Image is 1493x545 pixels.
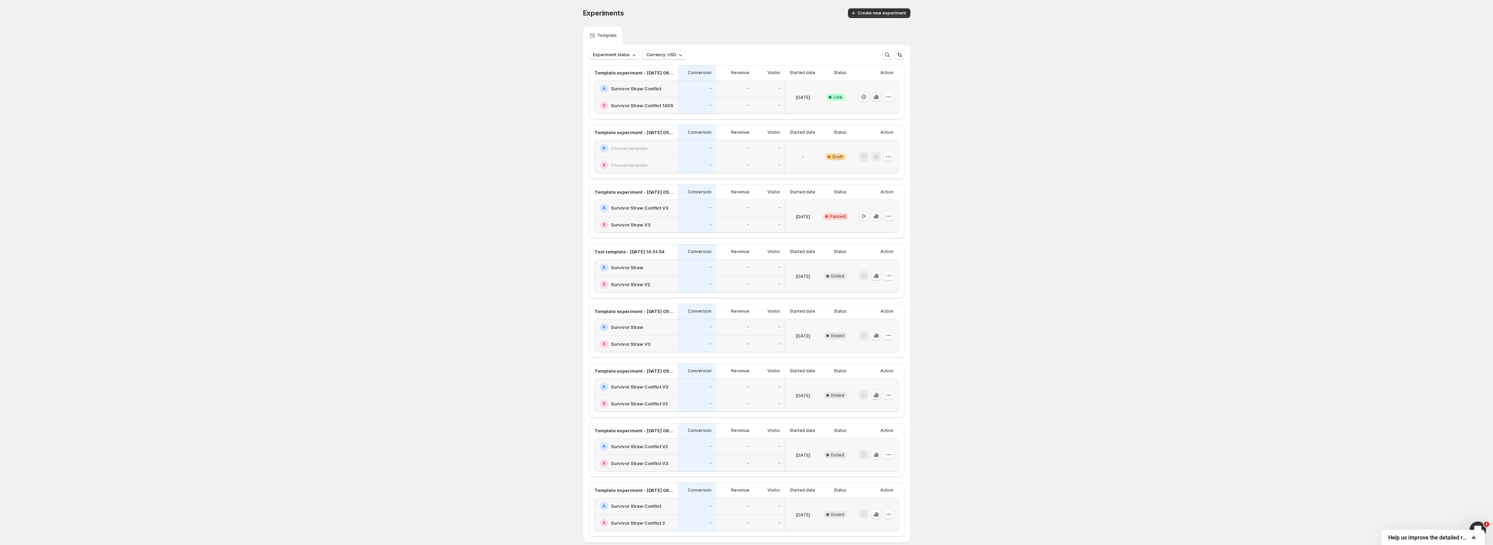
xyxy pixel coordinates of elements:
span: Create new experiment [858,10,906,16]
h2: Choose template [611,162,647,169]
p: - [747,86,749,91]
h2: Survivor Straw V3 [611,221,651,228]
p: Action [880,368,893,374]
h2: B [603,520,605,526]
h2: Survivor Straw [611,324,643,331]
p: - [747,324,749,330]
p: Visitor [767,70,780,75]
p: Template experiment - [DATE] 09:11:00 [594,308,674,315]
p: Template experiment - [DATE] 09:55:32 [594,367,674,374]
h2: B [603,162,605,168]
h2: B [603,461,605,466]
p: - [778,86,780,91]
p: Started date [790,428,815,433]
h2: A [602,444,605,449]
h2: B [603,401,605,406]
p: - [747,222,749,228]
span: Draft [832,154,843,160]
p: - [747,282,749,287]
p: [DATE] [796,392,810,399]
p: Conversion [688,70,712,75]
p: - [747,205,749,211]
span: Paused [830,214,846,219]
p: Status [834,189,847,195]
p: - [778,145,780,151]
p: Started date [790,309,815,314]
button: Currency: USD [642,50,686,60]
h2: B [603,103,605,108]
p: - [778,324,780,330]
h2: Survivor Straw Conflict V3 [611,204,668,211]
p: [DATE] [796,452,810,458]
span: 1 [1484,522,1489,527]
p: [DATE] [796,213,810,220]
p: - [709,162,712,168]
h2: A [602,265,605,270]
span: Ended [831,512,844,517]
p: Status [834,70,847,75]
h2: Survivor Straw Conflict V3 [611,383,668,390]
h2: Survivor Straw Conflict 2 [611,519,665,526]
p: - [747,461,749,466]
p: - [709,324,712,330]
p: - [778,205,780,211]
p: Visitor [767,249,780,254]
p: [DATE] [796,273,810,280]
p: Conversion [688,249,712,254]
h2: A [602,145,605,151]
p: - [747,265,749,270]
p: Test template - [DATE] 14:51:54 [594,248,665,255]
p: - [709,461,712,466]
p: Revenue [731,428,749,433]
p: - [747,103,749,108]
p: Conversion [688,487,712,493]
p: Started date [790,189,815,195]
p: - [778,282,780,287]
p: - [709,384,712,390]
p: - [747,444,749,449]
p: - [709,520,712,526]
h2: B [603,341,605,347]
h2: B [603,282,605,287]
button: Show survey - Help us improve the detailed report for A/B campaigns [1388,533,1478,542]
p: Action [880,189,893,195]
p: Visitor [767,368,780,374]
p: - [778,401,780,406]
p: - [747,503,749,509]
p: Started date [790,249,815,254]
span: Experiments [583,9,624,17]
h2: Survivor Straw Conflict [611,85,661,92]
p: - [747,162,749,168]
h2: A [602,503,605,509]
p: Visitor [767,130,780,135]
p: - [802,153,804,160]
p: - [778,162,780,168]
p: Template experiment - [DATE] 05:39:30 [594,189,674,195]
p: Status [834,428,847,433]
span: Experiment status [593,52,630,58]
p: Action [880,130,893,135]
button: Create new experiment [848,8,910,18]
p: - [709,444,712,449]
p: Started date [790,368,815,374]
p: Template experiment - [DATE] 06:46:53 [594,69,674,76]
h2: A [602,324,605,330]
p: Started date [790,487,815,493]
p: Status [834,487,847,493]
span: Ended [831,452,844,458]
h2: A [602,86,605,91]
p: - [709,145,712,151]
p: Action [880,487,893,493]
p: - [778,103,780,108]
p: Visitor [767,487,780,493]
p: Template experiment - [DATE] 05:37:45 [594,129,674,136]
p: - [709,265,712,270]
p: Revenue [731,249,749,254]
p: Revenue [731,70,749,75]
p: - [778,444,780,449]
p: [DATE] [796,332,810,339]
p: Started date [790,130,815,135]
p: Visitor [767,189,780,195]
p: - [709,205,712,211]
p: - [747,520,749,526]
